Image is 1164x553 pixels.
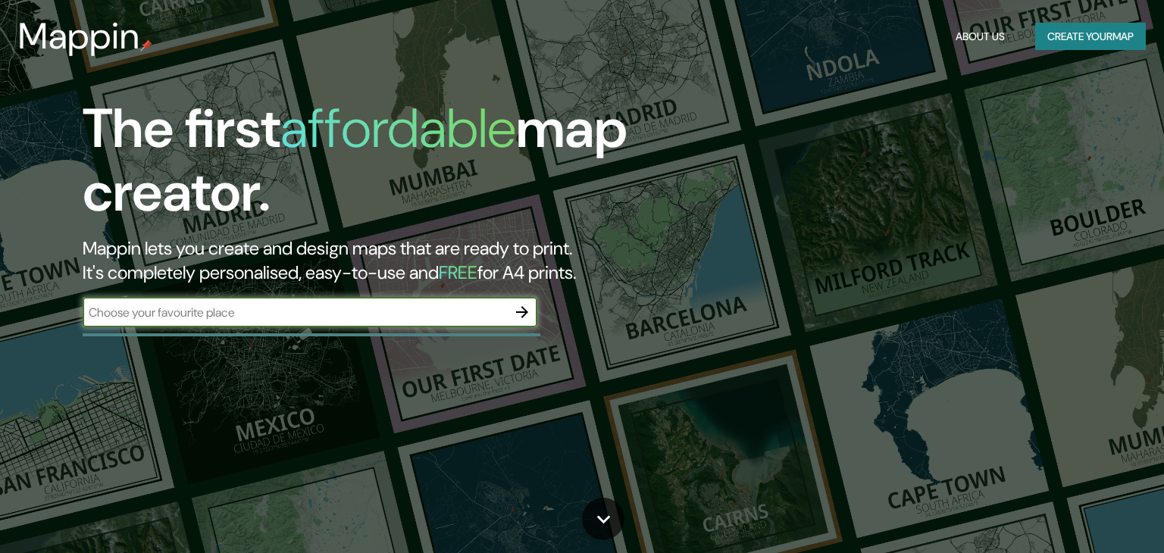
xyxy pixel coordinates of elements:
[83,97,665,236] h1: The first map creator.
[83,304,507,321] input: Choose your favourite place
[83,236,665,285] h2: Mappin lets you create and design maps that are ready to print. It's completely personalised, eas...
[1035,23,1146,51] button: Create yourmap
[280,93,516,164] h1: affordable
[18,15,140,58] h3: Mappin
[439,261,477,284] h5: FREE
[140,39,152,52] img: mappin-pin
[950,23,1011,51] button: About Us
